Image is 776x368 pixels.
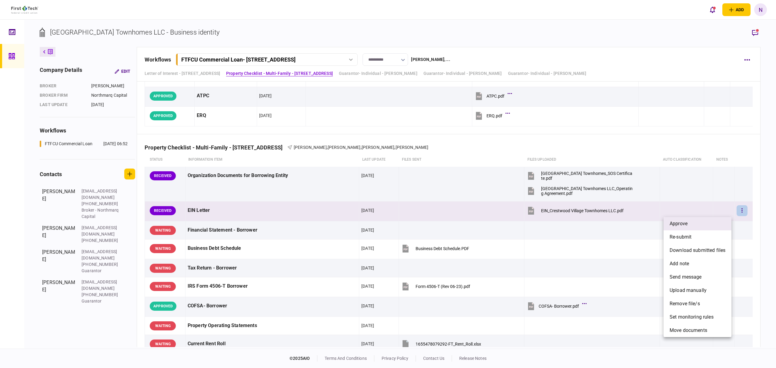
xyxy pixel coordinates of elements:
span: approve [670,220,687,227]
span: Move documents [670,327,707,334]
span: send message [670,273,702,281]
span: add note [670,260,689,267]
span: set monitoring rules [670,313,714,321]
span: remove file/s [670,300,700,307]
span: re-submit [670,233,691,241]
span: upload manually [670,287,707,294]
span: download submitted files [670,247,725,254]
